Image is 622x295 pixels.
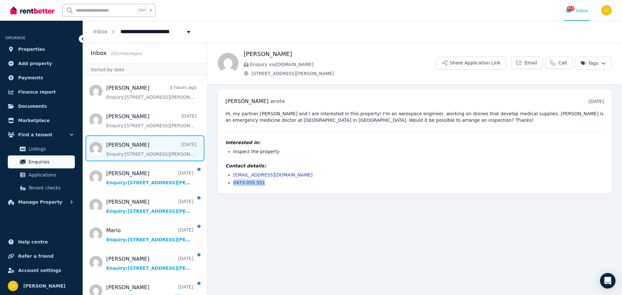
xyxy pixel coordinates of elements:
[18,102,47,110] span: Documents
[8,168,75,181] a: Applications
[106,84,197,100] a: [PERSON_NAME]3 hours agoEnquiry:[STREET_ADDRESS][PERSON_NAME].
[225,163,604,169] h4: Contact details:
[106,227,193,243] a: Mario[DATE]Enquiry:[STREET_ADDRESS][PERSON_NAME].
[110,51,142,56] span: 201 message s
[225,98,269,104] span: [PERSON_NAME]
[18,238,48,246] span: Help centre
[5,36,26,40] span: ORGANISE
[5,71,77,84] a: Payments
[91,49,107,58] h2: Inbox
[600,273,616,289] div: Open Intercom Messenger
[559,60,567,66] span: Call
[137,6,147,15] span: Ctrl
[218,53,238,74] img: Aidan Biggar
[5,43,77,56] a: Properties
[270,98,285,104] span: wrote
[106,141,197,157] a: [PERSON_NAME][DATE]Enquiry:[STREET_ADDRESS][PERSON_NAME].
[225,139,604,146] h4: Interested in:
[5,264,77,277] a: Account settings
[8,142,75,155] a: Listings
[29,158,72,166] span: Enquiries
[18,74,43,82] span: Payments
[575,57,612,70] button: Tags
[5,235,77,248] a: Help centre
[233,148,604,155] li: Inspect the property
[93,28,108,35] a: Inbox
[10,6,54,15] img: RentBetter
[8,181,75,194] a: Tenant checks
[5,57,77,70] a: Add property
[18,267,61,274] span: Account settings
[5,128,77,141] button: Find a tenant
[225,110,604,123] pre: Hi, my partner [PERSON_NAME] and I are interested in this property! I'm an aerospace engineer, wo...
[244,50,436,59] h1: [PERSON_NAME]
[18,45,45,53] span: Properties
[8,281,18,291] img: Chris Ellsmore
[106,198,193,214] a: [PERSON_NAME][DATE]Enquiry:[STREET_ADDRESS][PERSON_NAME].
[29,171,72,179] span: Applications
[601,5,612,16] img: Chris Ellsmore
[83,63,207,76] div: Sorted by date
[106,113,197,129] a: [PERSON_NAME][DATE]Enquiry:[STREET_ADDRESS][PERSON_NAME].
[511,57,543,69] a: Email
[233,180,265,185] a: 0473 055 551
[251,70,436,77] span: [STREET_ADDRESS][PERSON_NAME]
[567,6,575,11] span: 11139
[581,60,598,66] span: Tags
[5,250,77,263] a: Refer a friend
[5,85,77,98] a: Finance report
[29,145,72,153] span: Listings
[29,184,72,192] span: Tenant checks
[5,196,77,209] button: Manage Property
[589,99,604,104] time: [DATE]
[545,57,572,69] a: Call
[150,8,152,13] span: k
[436,57,506,70] button: Share Application Link
[18,131,52,139] span: Find a tenant
[5,100,77,113] a: Documents
[524,60,537,66] span: Email
[18,88,56,96] span: Finance report
[5,114,77,127] a: Marketplace
[106,255,193,271] a: [PERSON_NAME][DATE]Enquiry:[STREET_ADDRESS][PERSON_NAME].
[18,198,62,206] span: Manage Property
[18,252,53,260] span: Refer a friend
[83,21,202,43] nav: Breadcrumb
[566,7,588,14] div: Inbox
[250,61,436,68] span: Enquiry via [DOMAIN_NAME]
[18,117,50,124] span: Marketplace
[18,60,52,67] span: Add property
[233,172,313,177] a: [EMAIL_ADDRESS][DOMAIN_NAME]
[23,282,65,290] span: [PERSON_NAME]
[8,155,75,168] a: Enquiries
[106,170,193,186] a: [PERSON_NAME][DATE]Enquiry:[STREET_ADDRESS][PERSON_NAME].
